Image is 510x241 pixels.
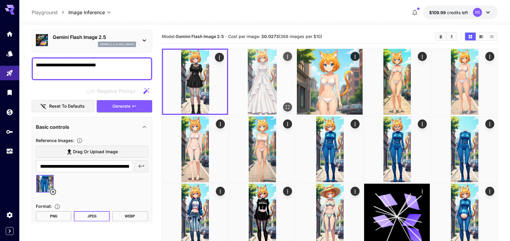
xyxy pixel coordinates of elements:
button: PNG [36,211,72,221]
img: Z [432,49,497,115]
img: Z [432,116,497,182]
img: 9k= [162,116,228,182]
div: Actions [351,187,360,196]
div: Wallet [6,108,13,116]
div: Library [6,89,13,96]
b: 0.0273 [264,34,279,39]
img: 9k= [364,116,430,182]
span: Format : [36,204,52,209]
span: Image Inference [68,9,105,16]
span: Reference Images : [36,138,74,143]
label: Drag or upload image [36,146,148,158]
img: 2Q== [229,116,295,182]
img: Z [297,49,363,115]
button: Download All [446,33,457,40]
p: Gemini Flash Image 2.5 [53,33,136,41]
img: 2Q== [163,50,227,114]
img: 2Q== [229,49,295,115]
span: $109.99 [429,10,447,15]
div: $109.98643 [429,9,468,16]
div: Show images in grid viewShow images in video viewShow images in list view [464,32,498,41]
div: Clear ImagesDownload All [435,32,458,41]
button: WEBP [112,211,148,221]
div: Actions [485,119,494,128]
button: Upload a reference image to guide the result. This is needed for Image-to-Image or Inpainting. Su... [74,138,85,144]
span: Model: [162,34,224,39]
span: Drag or upload image [73,148,118,156]
button: Show images in video view [476,33,486,40]
span: Generate [112,103,131,110]
p: · [225,33,227,40]
div: Actions [351,52,360,61]
span: Cost per image: $ (366 images per $10) [228,34,322,39]
button: Show images in grid view [465,33,476,40]
a: Playground [32,9,58,16]
b: Gemini Flash Image 2.5 [176,34,224,39]
p: gemini_2_5_flash_image [100,42,134,46]
div: Actions [418,187,427,196]
img: 9k= [364,49,430,115]
div: API Keys [6,128,13,135]
div: Actions [485,52,494,61]
div: Actions [283,119,292,128]
img: 9k= [297,116,363,182]
span: Negative Prompt [97,87,135,95]
p: Basic controls [36,123,69,131]
div: PD [473,8,482,17]
div: Actions [216,187,225,196]
button: Reset to defaults [32,100,94,113]
button: Choose the file format for the output image. [52,204,63,210]
div: Actions [283,52,292,61]
div: Actions [283,187,292,196]
div: Actions [216,119,225,128]
button: Generate [97,100,152,113]
div: Actions [215,53,224,62]
nav: breadcrumb [32,9,68,16]
div: Actions [418,119,427,128]
div: Open in fullscreen [283,103,292,112]
div: Usage [6,147,13,155]
span: credits left [447,10,468,15]
span: Negative prompts are not compatible with the selected model. [85,87,140,95]
div: Basic controls [36,120,148,134]
button: JPEG [74,211,110,221]
div: Home [6,30,13,38]
button: Expand sidebar [6,227,14,235]
button: Show images in list view [486,33,497,40]
div: Actions [351,119,360,128]
button: $109.98643PD [423,5,498,19]
div: Models [6,50,13,57]
div: Actions [485,187,494,196]
div: Gemini Flash Image 2.5gemini_2_5_flash_image [36,31,148,49]
div: Actions [418,52,427,61]
div: Settings [6,211,13,219]
div: Playground [6,69,13,77]
button: Clear Images [436,33,446,40]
